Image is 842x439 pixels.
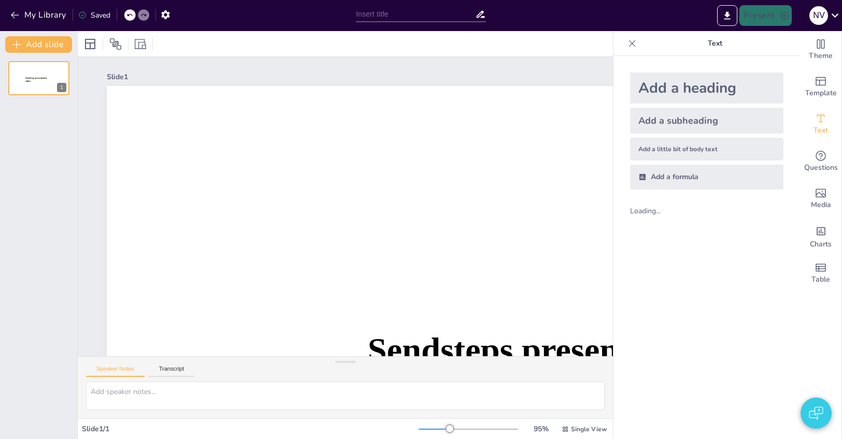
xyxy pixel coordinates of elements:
span: Template [805,87,837,99]
button: Present [739,5,791,26]
span: Media [811,199,831,211]
div: Slide 1 / 1 [82,424,419,434]
div: Add a formula [630,165,783,189]
button: Export to PowerPoint [717,5,737,26]
div: Get real-time input from your audience [800,143,841,180]
div: Saved [78,10,110,20]
span: Text [814,125,828,136]
div: Add a little bit of body text [630,138,783,160]
span: Questions [804,162,838,173]
button: N V [809,5,828,26]
div: 95 % [529,424,553,434]
button: My Library [8,7,70,23]
span: Sendsteps presentation editor [368,331,705,417]
input: Insert title [356,7,475,22]
p: Text [640,31,790,56]
span: Theme [809,50,833,62]
div: Add a table [800,255,841,292]
div: Loading... [630,206,678,216]
div: Change the overall theme [800,31,841,68]
button: Add slide [5,36,72,53]
div: Add a heading [630,72,783,104]
div: Add charts and graphs [800,217,841,255]
button: Transcript [149,365,195,377]
div: Sendsteps presentation editor1 [8,61,69,95]
button: Speaker Notes [86,365,145,377]
span: Charts [810,239,832,250]
span: Position [109,38,122,50]
span: Sendsteps presentation editor [25,77,47,83]
div: N V [809,6,828,25]
span: Table [811,274,830,285]
div: Add images, graphics, shapes or video [800,180,841,217]
span: Single View [571,425,607,433]
div: Add ready made slides [800,68,841,106]
div: Add a subheading [630,108,783,134]
div: Resize presentation [133,36,148,52]
div: Add text boxes [800,106,841,143]
div: Layout [82,36,98,52]
div: 1 [57,83,66,92]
